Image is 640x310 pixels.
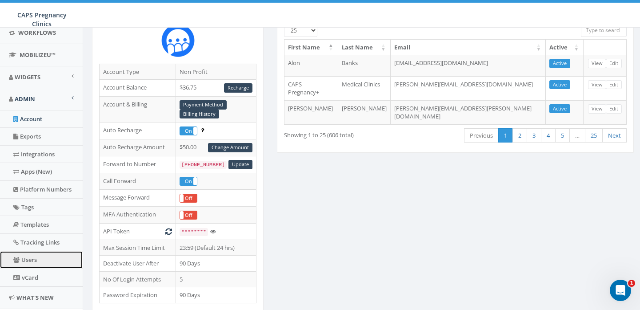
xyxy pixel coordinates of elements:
a: 25 [585,128,603,143]
td: Non Profit [176,64,256,80]
td: No Of Login Attempts [100,271,176,287]
label: Off [180,194,197,203]
td: $50.00 [176,139,256,156]
td: 90 Days [176,256,256,272]
i: Generate New Token [165,228,172,234]
td: API Token [100,224,176,240]
td: 90 Days [176,287,256,303]
div: OnOff [180,126,197,136]
td: Auto Recharge [100,122,176,139]
td: [PERSON_NAME][EMAIL_ADDRESS][PERSON_NAME][DOMAIN_NAME] [391,100,546,124]
a: View [588,104,606,114]
label: On [180,177,197,186]
td: [PERSON_NAME] [338,100,391,124]
a: Edit [606,80,622,90]
a: 4 [541,128,556,143]
td: Deactivate User After [100,256,176,272]
a: Billing History [180,110,219,119]
span: What's New [16,294,54,302]
a: Active [549,80,570,90]
td: Password Expiration [100,287,176,303]
a: Recharge [224,83,252,93]
a: View [588,59,606,68]
td: Medical Clinics [338,76,391,100]
a: Change Amount [208,143,252,152]
label: Off [180,211,197,220]
span: MobilizeU™ [20,51,56,59]
span: Widgets [15,73,40,81]
a: … [569,128,585,143]
a: Previous [464,128,499,143]
div: OnOff [180,177,197,186]
td: $36.75 [176,80,256,97]
td: Call Forward [100,173,176,190]
label: On [180,127,197,135]
span: Admin [15,95,35,103]
a: 5 [555,128,570,143]
td: CAPS Pregnancy+ [284,76,338,100]
span: CAPS Pregnancy Clinics [17,11,67,28]
a: Active [549,59,570,68]
td: Forward to Number [100,156,176,173]
th: Email: activate to sort column ascending [391,40,546,55]
a: Next [602,128,627,143]
th: Last Name: activate to sort column ascending [338,40,391,55]
a: Payment Method [180,100,227,110]
a: View [588,80,606,90]
td: Auto Recharge Amount [100,139,176,156]
a: Active [549,104,570,114]
td: Message Forward [100,190,176,207]
div: OnOff [180,211,197,220]
td: Account Balance [100,80,176,97]
td: Alon [284,55,338,76]
a: 1 [498,128,513,143]
td: Account Type [100,64,176,80]
td: MFA Authentication [100,207,176,224]
a: 3 [527,128,541,143]
iframe: Intercom live chat [610,280,631,301]
td: [PERSON_NAME][EMAIL_ADDRESS][DOMAIN_NAME] [391,76,546,100]
td: 5 [176,271,256,287]
td: Max Session Time Limit [100,240,176,256]
a: Update [228,160,252,169]
a: Edit [606,104,622,114]
td: [EMAIL_ADDRESS][DOMAIN_NAME] [391,55,546,76]
input: Type to search [581,24,627,37]
img: Rally_Corp_Icon_1.png [161,24,195,57]
a: 2 [512,128,527,143]
a: Edit [606,59,622,68]
td: Account & Billing [100,96,176,122]
td: Banks [338,55,391,76]
div: Showing 1 to 25 (606 total) [284,127,419,139]
span: Enable to prevent campaign failure. [201,126,204,134]
th: Active: activate to sort column ascending [546,40,584,55]
span: Workflows [18,29,56,37]
td: 23:59 (Default 24 hrs) [176,240,256,256]
th: First Name: activate to sort column descending [284,40,338,55]
span: 1 [628,280,635,287]
code: [PHONE_NUMBER] [180,161,227,169]
div: OnOff [180,194,197,203]
td: [PERSON_NAME] [284,100,338,124]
